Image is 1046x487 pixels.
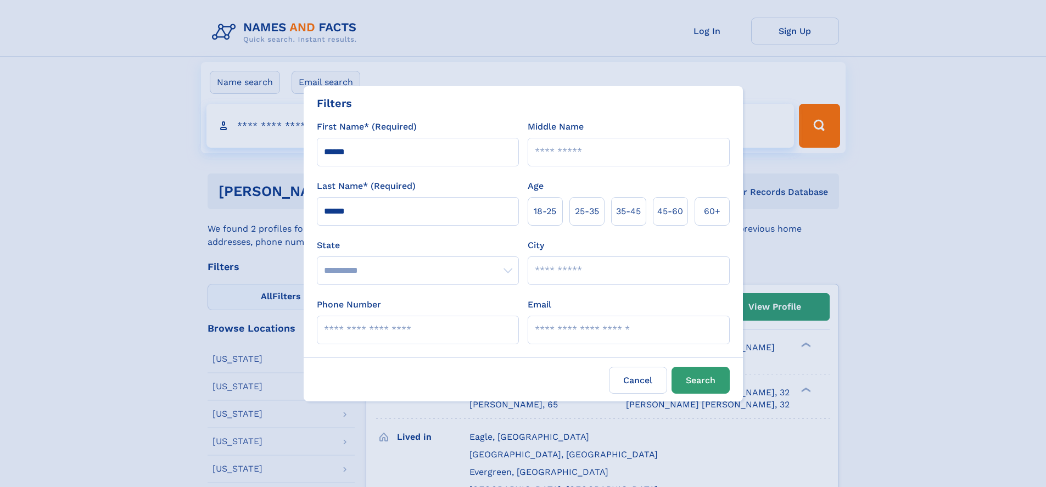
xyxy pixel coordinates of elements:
[317,298,381,311] label: Phone Number
[609,367,667,394] label: Cancel
[704,205,720,218] span: 60+
[528,239,544,252] label: City
[317,180,416,193] label: Last Name* (Required)
[575,205,599,218] span: 25‑35
[528,180,544,193] label: Age
[317,120,417,133] label: First Name* (Required)
[528,120,584,133] label: Middle Name
[317,95,352,111] div: Filters
[528,298,551,311] label: Email
[616,205,641,218] span: 35‑45
[657,205,683,218] span: 45‑60
[534,205,556,218] span: 18‑25
[672,367,730,394] button: Search
[317,239,519,252] label: State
